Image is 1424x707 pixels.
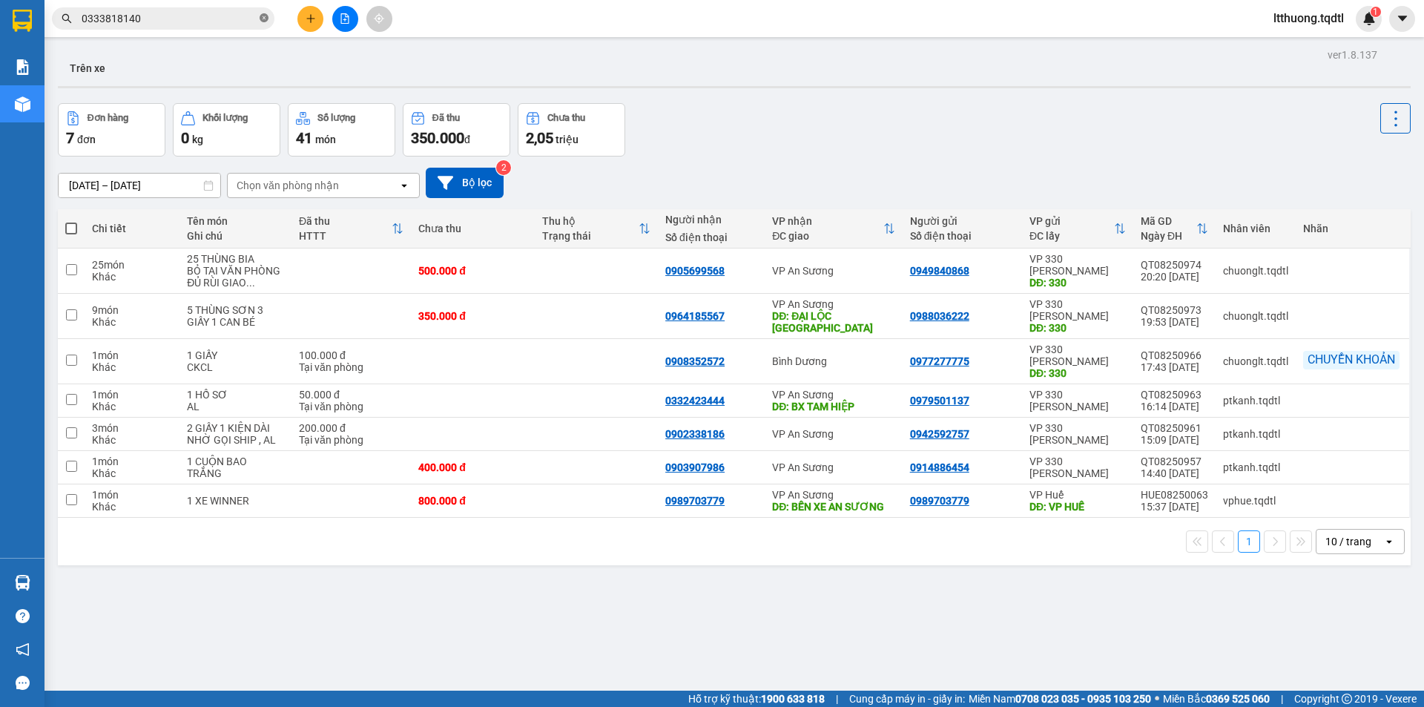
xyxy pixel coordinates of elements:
[92,456,172,467] div: 1 món
[187,434,284,446] div: NHỜ GỌI SHIP , AL
[66,129,74,147] span: 7
[366,6,392,32] button: aim
[1141,389,1208,401] div: QT08250963
[299,434,403,446] div: Tại văn phòng
[426,168,504,198] button: Bộ lọc
[317,113,355,123] div: Số lượng
[260,12,268,26] span: close-circle
[92,489,172,501] div: 1 món
[92,434,172,446] div: Khác
[16,642,30,657] span: notification
[1141,259,1208,271] div: QT08250974
[237,178,339,193] div: Chọn văn phòng nhận
[772,501,895,513] div: DĐ: BẾN XE AN SƯƠNG
[772,215,883,227] div: VP nhận
[1029,367,1126,379] div: DĐ: 330
[418,495,527,507] div: 800.000 đ
[62,13,72,24] span: search
[92,316,172,328] div: Khác
[665,428,725,440] div: 0902338186
[418,223,527,234] div: Chưa thu
[665,461,725,473] div: 0903907986
[910,265,969,277] div: 0949840868
[1141,434,1208,446] div: 15:09 [DATE]
[1141,422,1208,434] div: QT08250961
[761,693,825,705] strong: 1900 633 818
[332,6,358,32] button: file-add
[772,401,895,412] div: DĐ: BX TAM HIỆP
[246,277,255,289] span: ...
[1396,12,1409,25] span: caret-down
[772,265,895,277] div: VP An Sương
[1141,230,1196,242] div: Ngày ĐH
[535,209,658,249] th: Toggle SortBy
[665,355,725,367] div: 0908352572
[1163,691,1270,707] span: Miền Bắc
[16,676,30,690] span: message
[1029,343,1126,367] div: VP 330 [PERSON_NAME]
[418,265,527,277] div: 500.000 đ
[1141,271,1208,283] div: 20:20 [DATE]
[1328,47,1377,63] div: ver 1.8.137
[1325,534,1371,549] div: 10 / trang
[173,103,280,157] button: Khối lượng0kg
[82,10,257,27] input: Tìm tên, số ĐT hoặc mã đơn
[910,310,969,322] div: 0988036222
[518,103,625,157] button: Chưa thu2,05 triệu
[77,134,96,145] span: đơn
[526,129,553,147] span: 2,05
[1223,310,1288,322] div: chuonglt.tqdtl
[1029,456,1126,479] div: VP 330 [PERSON_NAME]
[13,10,32,32] img: logo-vxr
[340,13,350,24] span: file-add
[1015,693,1151,705] strong: 0708 023 035 - 0935 103 250
[1141,361,1208,373] div: 17:43 [DATE]
[542,215,639,227] div: Thu hộ
[202,113,248,123] div: Khối lượng
[296,129,312,147] span: 41
[1155,696,1159,702] span: ⚪️
[58,103,165,157] button: Đơn hàng7đơn
[1373,7,1378,17] span: 1
[772,355,895,367] div: Bình Dương
[765,209,903,249] th: Toggle SortBy
[1223,395,1288,407] div: ptkanh.tqdtl
[187,456,284,479] div: 1 CUỘN BAO TRẮNG
[92,271,172,283] div: Khác
[1223,265,1288,277] div: chuonglt.tqdtl
[92,361,172,373] div: Khác
[1141,215,1196,227] div: Mã GD
[1223,355,1288,367] div: chuonglt.tqdtl
[665,231,757,243] div: Số điện thoại
[1223,495,1288,507] div: vphue.tqdtl
[910,461,969,473] div: 0914886454
[187,349,284,361] div: 1 GIẤY
[92,501,172,513] div: Khác
[772,389,895,401] div: VP An Sương
[1262,9,1356,27] span: ltthuong.tqdtl
[1223,223,1288,234] div: Nhân viên
[1223,428,1288,440] div: ptkanh.tqdtl
[299,401,403,412] div: Tại văn phòng
[464,134,470,145] span: đ
[59,174,220,197] input: Select a date range.
[1029,501,1126,513] div: DĐ: VP HUẾ
[836,691,838,707] span: |
[910,395,969,407] div: 0979501137
[1022,209,1133,249] th: Toggle SortBy
[688,691,825,707] span: Hỗ trợ kỹ thuật:
[910,230,1015,242] div: Số điện thoại
[299,389,403,401] div: 50.000 đ
[418,461,527,473] div: 400.000 đ
[16,609,30,623] span: question-circle
[299,215,392,227] div: Đã thu
[1141,501,1208,513] div: 15:37 [DATE]
[1342,694,1352,704] span: copyright
[92,467,172,479] div: Khác
[260,13,268,22] span: close-circle
[1029,253,1126,277] div: VP 330 [PERSON_NAME]
[187,401,284,412] div: AL
[665,265,725,277] div: 0905699568
[299,361,403,373] div: Tại văn phòng
[315,134,336,145] span: món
